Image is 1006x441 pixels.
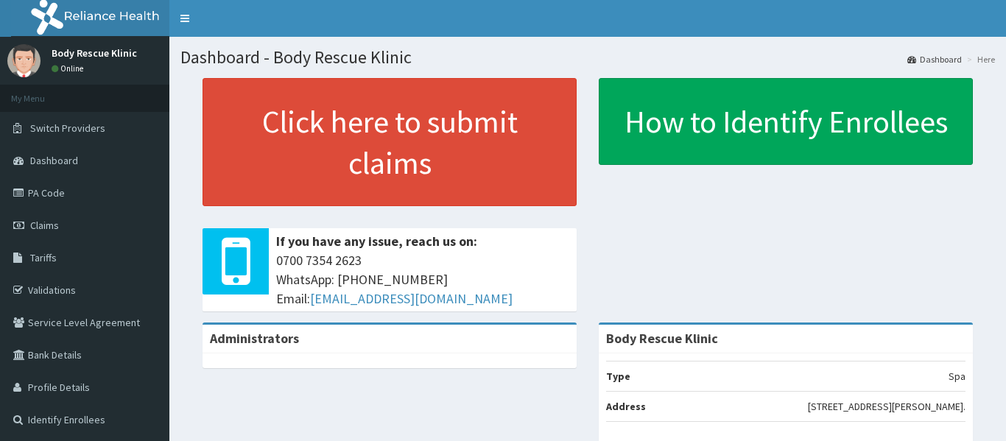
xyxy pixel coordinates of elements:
li: Here [963,53,995,66]
span: Dashboard [30,154,78,167]
a: How to Identify Enrollees [599,78,973,165]
span: Switch Providers [30,121,105,135]
h1: Dashboard - Body Rescue Klinic [180,48,995,67]
span: Tariffs [30,251,57,264]
a: Dashboard [907,53,962,66]
a: Click here to submit claims [203,78,577,206]
b: Administrators [210,330,299,347]
p: [STREET_ADDRESS][PERSON_NAME]. [808,399,965,414]
a: Online [52,63,87,74]
span: 0700 7354 2623 WhatsApp: [PHONE_NUMBER] Email: [276,251,569,308]
strong: Body Rescue Klinic [606,330,718,347]
span: Claims [30,219,59,232]
img: User Image [7,44,41,77]
p: Spa [949,369,965,384]
b: Address [606,400,646,413]
b: If you have any issue, reach us on: [276,233,477,250]
a: [EMAIL_ADDRESS][DOMAIN_NAME] [310,290,513,307]
b: Type [606,370,630,383]
p: Body Rescue Klinic [52,48,137,58]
